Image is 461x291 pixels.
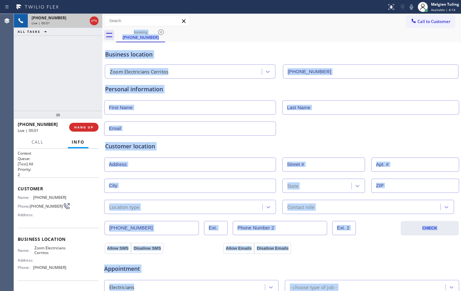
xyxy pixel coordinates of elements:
[254,243,291,254] button: Disallow Emails
[104,157,276,172] input: Address
[18,167,99,172] h2: Priority:
[34,246,66,255] span: Zoom Electricians Cerritos
[131,243,164,254] button: Disallow SMS
[287,203,314,211] div: Contact role
[204,221,228,235] input: Ext.
[282,100,459,115] input: Last Name
[72,139,85,145] span: Info
[68,136,88,148] button: Info
[105,85,458,93] div: Personal information
[18,265,33,270] span: Phone:
[18,258,34,263] span: Address:
[105,221,199,235] input: Phone Number
[33,265,66,270] span: [PHONE_NUMBER]
[30,204,63,209] span: [PHONE_NUMBER]
[290,283,337,291] div: - choose type of job -
[18,151,99,156] h1: Context
[105,50,458,59] div: Business location
[18,29,40,34] span: ALL TASKS
[104,179,276,193] input: City
[117,28,165,42] div: (339) 529-6959
[223,243,254,254] button: Allow Emails
[371,157,459,172] input: Apt. #
[18,172,99,177] p: 2
[18,236,99,242] span: Business location
[109,203,140,211] div: Location type
[417,19,451,24] span: Call to Customer
[117,30,165,34] div: booking
[18,161,99,167] p: [Test] All
[32,21,50,25] span: Live | 00:01
[105,142,458,151] div: Customer location
[18,121,58,127] span: [PHONE_NUMBER]
[18,128,39,133] span: Live | 00:01
[28,136,47,148] button: Call
[18,156,99,161] h2: Queue:
[105,16,189,26] input: Search
[32,15,66,21] span: [PHONE_NUMBER]
[90,16,99,25] button: Hang up
[104,100,276,115] input: First Name
[117,34,165,40] div: [PHONE_NUMBER]
[233,221,327,235] input: Phone Number 2
[371,179,459,193] input: ZIP
[33,195,66,200] span: [PHONE_NUMBER]
[282,157,365,172] input: Street #
[104,122,276,136] input: Email
[74,125,93,129] span: HANG UP
[407,3,416,11] button: Mute
[32,139,44,145] span: Call
[14,28,53,35] button: ALL TASKS
[401,221,459,235] button: CHECK
[283,64,458,79] input: Phone Number
[105,243,131,254] button: Allow SMS
[18,248,34,253] span: Name:
[104,264,222,273] span: Appointment
[110,68,168,75] div: Zoom Electricians Cerritos
[431,8,455,12] span: Available | 4:14
[18,186,99,192] span: Customer
[109,283,134,291] div: Electricians
[69,123,99,132] button: HANG UP
[431,2,459,7] div: Melgien Tuling
[332,221,356,235] input: Ext. 2
[18,195,33,200] span: Name:
[18,212,34,217] span: Address:
[406,15,455,27] button: Call to Customer
[287,182,298,189] div: State
[18,204,30,209] span: Phone:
